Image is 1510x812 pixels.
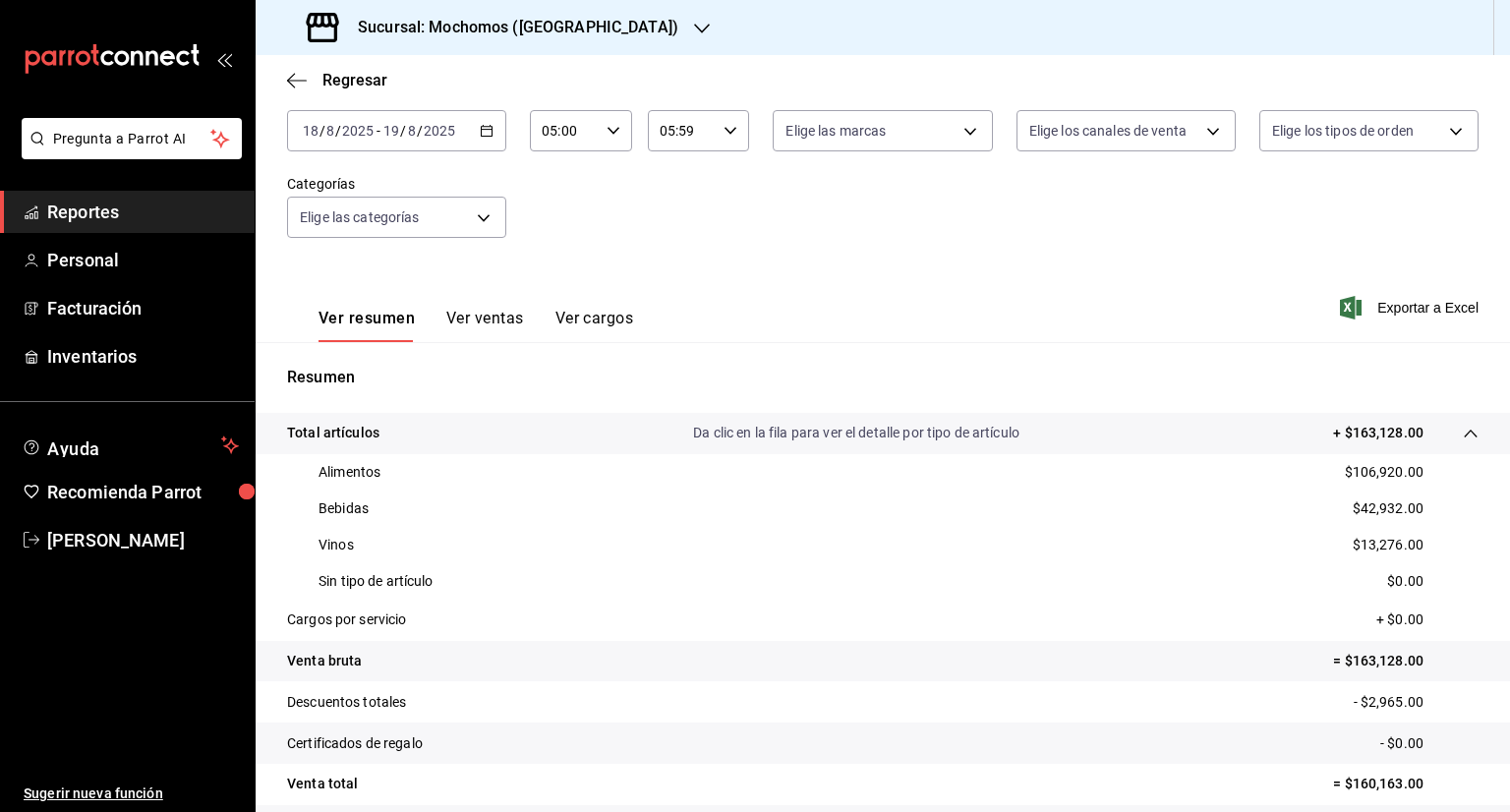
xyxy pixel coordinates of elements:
input: -- [325,123,335,139]
span: Sugerir nueva función [24,783,239,804]
span: Elige los tipos de orden [1272,121,1414,141]
p: Certificados de regalo [287,733,423,754]
button: Ver cargos [555,309,634,342]
input: ---- [341,123,375,139]
p: Descuentos totales [287,692,406,713]
input: -- [407,123,417,139]
p: - $2,965.00 [1354,692,1479,713]
p: $106,920.00 [1345,462,1423,483]
p: $42,932.00 [1353,498,1423,519]
p: + $0.00 [1376,609,1479,630]
button: Pregunta a Parrot AI [22,118,242,159]
p: Vinos [319,535,354,555]
p: Bebidas [319,498,369,519]
p: Da clic en la fila para ver el detalle por tipo de artículo [693,423,1019,443]
a: Pregunta a Parrot AI [14,143,242,163]
span: [PERSON_NAME] [47,527,239,553]
span: Ayuda [47,434,213,457]
p: $13,276.00 [1353,535,1423,555]
p: Sin tipo de artículo [319,571,434,592]
p: - $0.00 [1380,733,1479,754]
button: Ver ventas [446,309,524,342]
h3: Sucursal: Mochomos ([GEOGRAPHIC_DATA]) [342,16,678,39]
p: + $163,128.00 [1333,423,1423,443]
button: Regresar [287,71,387,89]
span: / [417,123,423,139]
span: / [335,123,341,139]
span: / [400,123,406,139]
div: navigation tabs [319,309,633,342]
span: Elige las marcas [785,121,886,141]
input: -- [382,123,400,139]
p: = $160,163.00 [1333,774,1479,794]
input: ---- [423,123,456,139]
input: -- [302,123,319,139]
p: $0.00 [1387,571,1423,592]
span: Elige los canales de venta [1029,121,1187,141]
p: Resumen [287,366,1479,389]
p: = $163,128.00 [1333,651,1479,671]
span: Pregunta a Parrot AI [53,129,211,149]
p: Venta bruta [287,651,362,671]
button: open_drawer_menu [216,51,232,67]
span: Elige las categorías [300,207,420,227]
p: Total artículos [287,423,379,443]
p: Alimentos [319,462,380,483]
button: Exportar a Excel [1344,296,1479,319]
span: Personal [47,247,239,273]
span: - [377,123,380,139]
label: Categorías [287,177,506,191]
p: Cargos por servicio [287,609,407,630]
span: Reportes [47,199,239,225]
span: Inventarios [47,343,239,370]
span: / [319,123,325,139]
span: Regresar [322,71,387,89]
p: Venta total [287,774,358,794]
span: Facturación [47,295,239,321]
button: Ver resumen [319,309,415,342]
span: Recomienda Parrot [47,479,239,505]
